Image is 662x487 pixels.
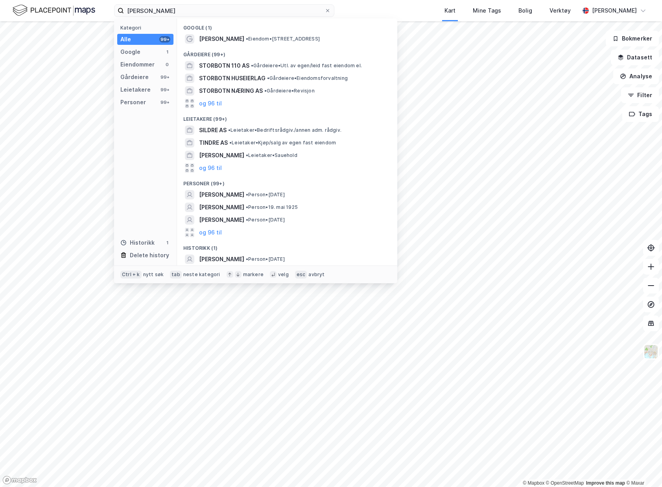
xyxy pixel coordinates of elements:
[611,50,659,65] button: Datasett
[159,36,170,42] div: 99+
[199,215,244,225] span: [PERSON_NAME]
[199,190,244,199] span: [PERSON_NAME]
[518,6,532,15] div: Bolig
[229,140,232,146] span: •
[295,271,307,279] div: esc
[199,151,244,160] span: [PERSON_NAME]
[13,4,95,17] img: logo.f888ab2527a4732fd821a326f86c7f29.svg
[546,480,584,486] a: OpenStreetMap
[199,138,228,148] span: TINDRE AS
[199,61,249,70] span: STORBOTN 110 AS
[120,85,151,94] div: Leietakere
[229,140,336,146] span: Leietaker • Kjøp/salg av egen fast eiendom
[644,344,658,359] img: Z
[164,49,170,55] div: 1
[2,476,37,485] a: Mapbox homepage
[199,74,266,83] span: STORBOTN HUSEIERLAG
[177,110,397,124] div: Leietakere (99+)
[177,18,397,33] div: Google (1)
[199,163,222,173] button: og 96 til
[199,203,244,212] span: [PERSON_NAME]
[243,271,264,278] div: markere
[246,217,248,223] span: •
[120,238,155,247] div: Historikk
[177,239,397,253] div: Historikk (1)
[586,480,625,486] a: Improve this map
[246,204,248,210] span: •
[523,480,544,486] a: Mapbox
[199,99,222,108] button: og 96 til
[228,127,341,133] span: Leietaker • Bedriftsrådgiv./annen adm. rådgiv.
[246,256,285,262] span: Person • [DATE]
[550,6,571,15] div: Verktøy
[120,35,131,44] div: Alle
[199,255,244,264] span: [PERSON_NAME]
[246,192,248,197] span: •
[246,204,298,210] span: Person • 19. mai 1925
[473,6,501,15] div: Mine Tags
[246,192,285,198] span: Person • [DATE]
[622,106,659,122] button: Tags
[228,127,231,133] span: •
[267,75,348,81] span: Gårdeiere • Eiendomsforvaltning
[278,271,289,278] div: velg
[267,75,269,81] span: •
[120,98,146,107] div: Personer
[159,74,170,80] div: 99+
[120,25,173,31] div: Kategori
[159,87,170,93] div: 99+
[606,31,659,46] button: Bokmerker
[246,217,285,223] span: Person • [DATE]
[177,174,397,188] div: Personer (99+)
[251,63,253,68] span: •
[199,86,263,96] span: STORBOTN NÆRING AS
[199,34,244,44] span: [PERSON_NAME]
[120,47,140,57] div: Google
[246,36,248,42] span: •
[159,99,170,105] div: 99+
[120,72,149,82] div: Gårdeiere
[177,45,397,59] div: Gårdeiere (99+)
[246,152,248,158] span: •
[170,271,182,279] div: tab
[124,5,325,17] input: Søk på adresse, matrikkel, gårdeiere, leietakere eller personer
[264,88,267,94] span: •
[246,152,297,159] span: Leietaker • Sauehold
[444,6,455,15] div: Kart
[130,251,169,260] div: Delete history
[251,63,362,69] span: Gårdeiere • Utl. av egen/leid fast eiendom el.
[120,271,142,279] div: Ctrl + k
[183,271,220,278] div: neste kategori
[164,240,170,246] div: 1
[592,6,637,15] div: [PERSON_NAME]
[621,87,659,103] button: Filter
[613,68,659,84] button: Analyse
[246,36,320,42] span: Eiendom • [STREET_ADDRESS]
[264,88,315,94] span: Gårdeiere • Revisjon
[143,271,164,278] div: nytt søk
[623,449,662,487] iframe: Chat Widget
[199,228,222,237] button: og 96 til
[308,271,325,278] div: avbryt
[164,61,170,68] div: 0
[623,449,662,487] div: Kontrollprogram for chat
[199,125,227,135] span: SILDRE AS
[120,60,155,69] div: Eiendommer
[246,256,248,262] span: •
